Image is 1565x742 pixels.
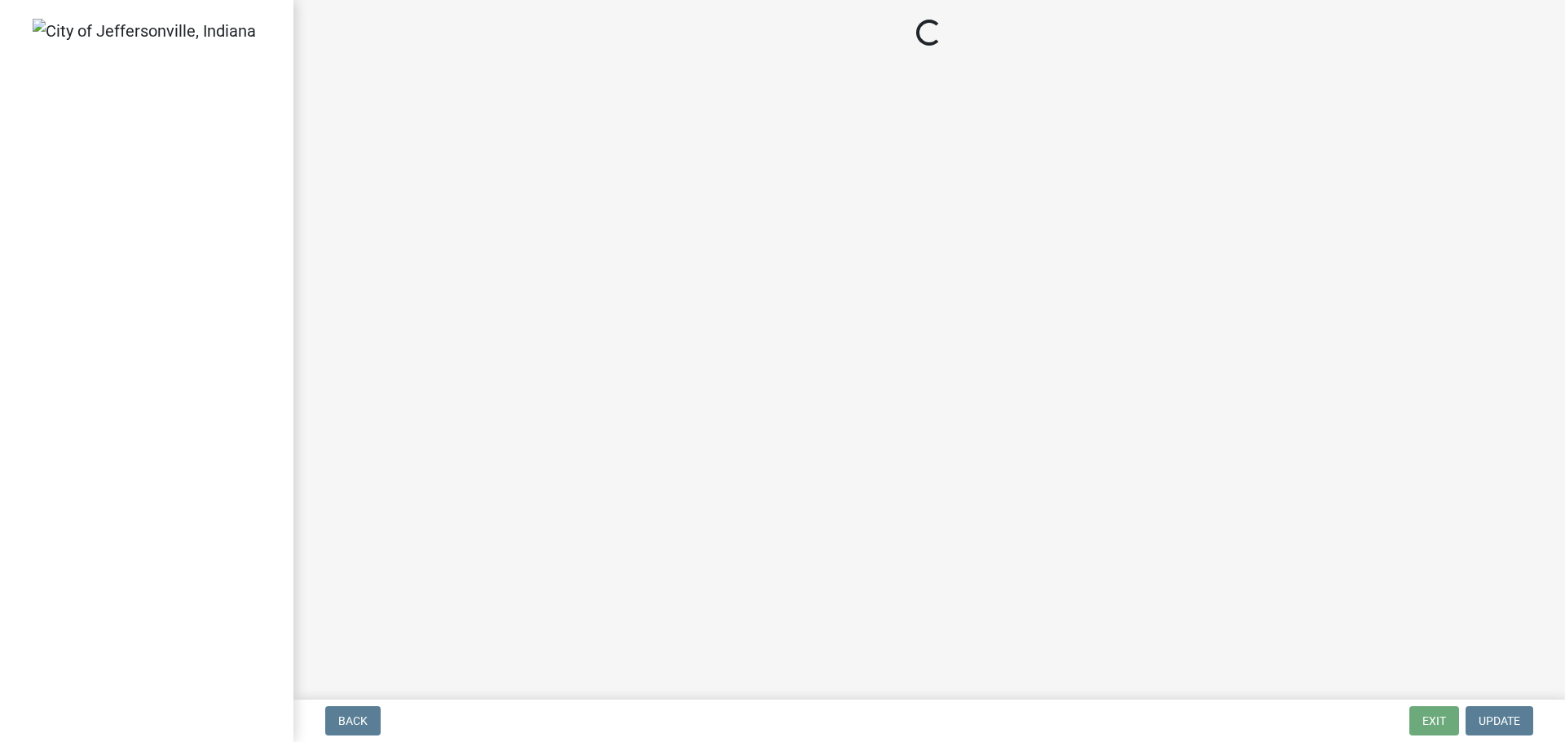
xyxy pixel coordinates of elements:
[1466,706,1533,735] button: Update
[1479,714,1520,727] span: Update
[33,19,256,43] img: City of Jeffersonville, Indiana
[338,714,368,727] span: Back
[325,706,381,735] button: Back
[1409,706,1459,735] button: Exit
